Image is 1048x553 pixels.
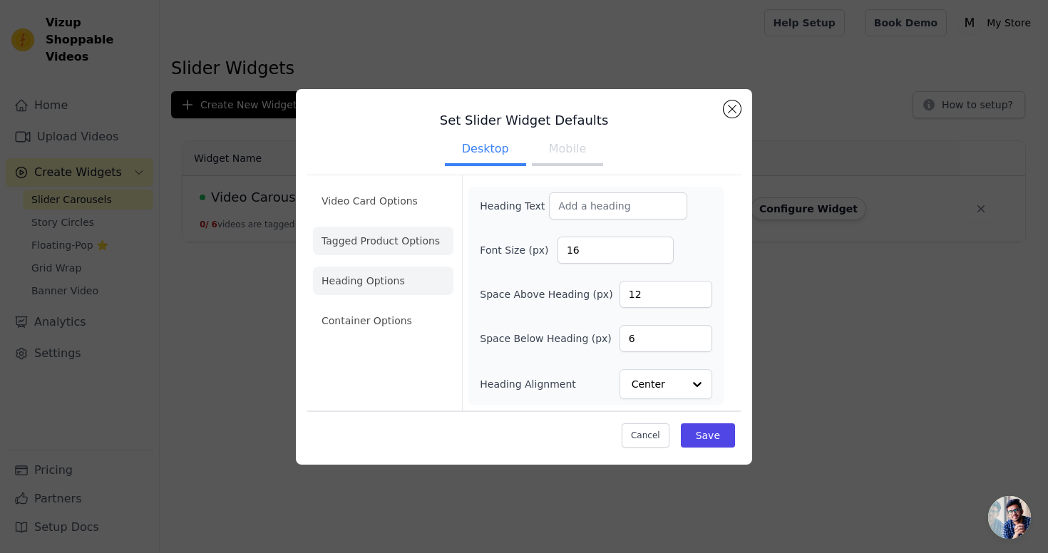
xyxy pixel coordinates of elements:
[480,199,549,213] label: Heading Text
[480,287,612,301] label: Space Above Heading (px)
[313,227,453,255] li: Tagged Product Options
[988,496,1031,539] a: Open chat
[313,267,453,295] li: Heading Options
[445,135,526,166] button: Desktop
[313,187,453,215] li: Video Card Options
[681,423,735,448] button: Save
[532,135,603,166] button: Mobile
[480,243,558,257] label: Font Size (px)
[622,423,669,448] button: Cancel
[307,112,741,129] h3: Set Slider Widget Defaults
[480,331,612,346] label: Space Below Heading (px)
[724,100,741,118] button: Close modal
[313,306,453,335] li: Container Options
[549,192,687,219] input: Add a heading
[480,377,578,391] label: Heading Alignment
